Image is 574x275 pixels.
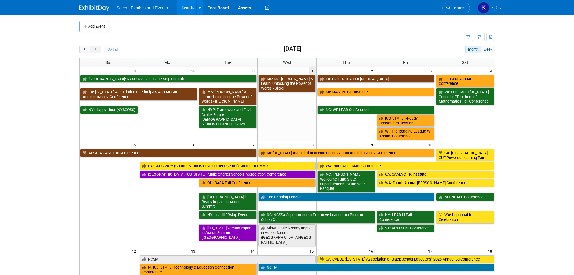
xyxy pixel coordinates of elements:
[428,141,435,149] span: 10
[478,2,489,14] img: Kara Haven
[377,114,434,127] a: [US_STATE] i-Ready Consortium Session 5
[105,60,113,65] span: Sun
[199,224,257,241] a: [US_STATE] i-Ready Impact in Action Summit ([GEOGRAPHIC_DATA])
[403,60,408,65] span: Fri
[317,162,494,170] a: WA: Northwest Math Conference
[258,149,435,157] a: MI: [US_STATE] Association of Non-Public School Administrators’ Conference
[377,224,434,232] a: VT: VCTM Fall Conference
[487,141,495,149] span: 11
[193,141,198,149] span: 6
[487,247,495,255] span: 18
[284,46,301,52] h2: [DATE]
[442,3,470,13] a: Search
[462,60,468,65] span: Sat
[250,67,257,75] span: 30
[80,75,257,83] a: [GEOGRAPHIC_DATA]: NYSCOSS Fall Leadership Summit
[370,67,376,75] span: 2
[317,255,494,263] a: CA: CABSE ([US_STATE] Association of Black School Educators) 2025 Annual Ed Conference
[224,60,231,65] span: Tue
[258,264,494,271] a: NCTM
[436,149,494,161] a: CA: [GEOGRAPHIC_DATA] CUE Powered Learning Fair
[131,247,139,255] span: 12
[79,46,90,53] button: prev
[258,193,435,201] a: The Reading League
[368,247,376,255] span: 16
[199,106,257,128] a: NYP: Framework and Fuel for the Future [DEMOGRAPHIC_DATA] Schools Conference 2025
[481,46,495,53] button: week
[436,75,494,88] a: IL: ICTM Annual Conference
[140,255,316,263] a: NCSM
[80,149,257,157] a: AL: ALA CASE Fall Conference
[80,106,138,114] a: NY: Happy Hour (NYSCOSS)
[343,60,350,65] span: Thu
[250,247,257,255] span: 14
[377,171,494,178] a: CA: CAAEYC TK Institute
[199,193,257,210] a: [GEOGRAPHIC_DATA] i-Ready Impact in Action Summit
[309,67,316,75] span: 1
[190,247,198,255] span: 13
[199,88,257,105] a: MS: [PERSON_NAME] & Learn: Unlocking the Power of Words - [PERSON_NAME]
[377,179,494,187] a: WA: Fourth Annual [PERSON_NAME] Conference
[164,60,173,65] span: Mon
[370,141,376,149] span: 9
[436,88,494,105] a: VA: Southwest [US_STATE] Council of Teachers of Mathematics Fall Conference
[131,67,139,75] span: 28
[436,193,494,201] a: NC: NCAEE Conference
[317,88,434,96] a: MI: MASFPS Fall Institute
[317,106,434,114] a: NC: WE LEAD Conference
[258,75,316,92] a: MS: MS: [PERSON_NAME] & Learn: Unlocking the Power of Words - Biloxi
[428,247,435,255] span: 17
[377,211,434,223] a: NY: LEAD LI Fall Conference
[317,171,375,193] a: NC: [PERSON_NAME] Wellcome Fund State Superintendent of the Year Banquet
[489,67,495,75] span: 4
[104,46,120,53] button: [DATE]
[199,211,257,219] a: NY: LeadHERship Event
[317,75,434,83] a: LA: Plain Talk About [MEDICAL_DATA]
[117,5,168,10] span: Sales - Exhibits and Events
[90,46,101,53] button: next
[252,141,257,149] span: 7
[258,211,375,223] a: NC: NCSSA Superintendent Executive Leadership Program Cohort XIII
[79,21,109,32] button: Add Event
[311,141,316,149] span: 8
[377,127,434,140] a: WI: The Reading League WI Annual Conference
[190,67,198,75] span: 29
[140,171,316,178] a: [GEOGRAPHIC_DATA]: [US_STATE] Public Charter Schools Association Conference
[430,67,435,75] span: 3
[79,5,109,11] img: ExhibitDay
[436,211,494,223] a: WA: Unpoppable Celebration
[465,46,481,53] button: month
[80,88,197,101] a: LA: [US_STATE] Association of Principals Annual Fall Administrators’ Conference
[199,179,316,187] a: OH: BASA Fall Conference
[283,60,291,65] span: Wed
[309,247,316,255] span: 15
[450,6,464,10] span: Search
[133,141,139,149] span: 5
[258,224,316,246] a: Mid-Atlantic i-Ready Impact in Action Summit ([GEOGRAPHIC_DATA]/[GEOGRAPHIC_DATA])
[140,162,316,170] a: CA: CSDC 2025 (Charter Schools Development Center) Conference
